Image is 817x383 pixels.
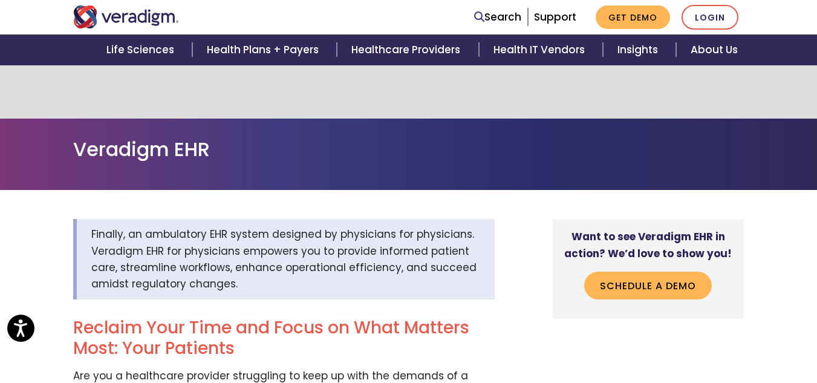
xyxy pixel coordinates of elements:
span: Finally, an ambulatory EHR system designed by physicians for physicians. Veradigm EHR for physici... [91,227,477,291]
a: Support [534,10,576,24]
a: Life Sciences [92,34,192,65]
a: About Us [676,34,752,65]
a: Health Plans + Payers [192,34,337,65]
a: Login [682,5,738,30]
a: Insights [603,34,676,65]
a: Search [474,9,521,25]
h1: Veradigm EHR [73,138,744,161]
a: Get Demo [596,5,670,29]
img: Veradigm logo [73,5,179,28]
a: Schedule a Demo [584,272,712,300]
h2: Reclaim Your Time and Focus on What Matters Most: Your Patients [73,318,495,358]
a: Health IT Vendors [479,34,603,65]
strong: Want to see Veradigm EHR in action? We’d love to show you! [564,229,732,260]
a: Healthcare Providers [337,34,478,65]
